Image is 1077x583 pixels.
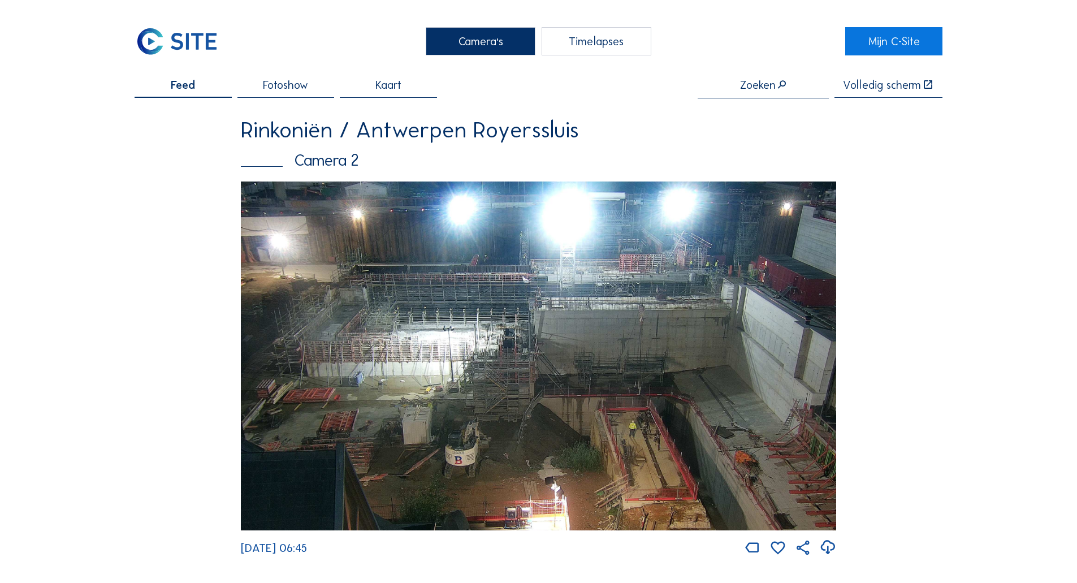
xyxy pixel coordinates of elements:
[241,541,307,555] span: [DATE] 06:45
[241,119,836,141] div: Rinkoniën / Antwerpen Royerssluis
[843,79,921,90] div: Volledig scherm
[135,27,219,55] img: C-SITE Logo
[375,79,401,90] span: Kaart
[241,182,836,531] img: Image
[263,79,308,90] span: Fotoshow
[241,152,836,168] div: Camera 2
[426,27,535,55] div: Camera's
[171,79,195,90] span: Feed
[542,27,651,55] div: Timelapses
[135,27,231,55] a: C-SITE Logo
[845,27,942,55] a: Mijn C-Site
